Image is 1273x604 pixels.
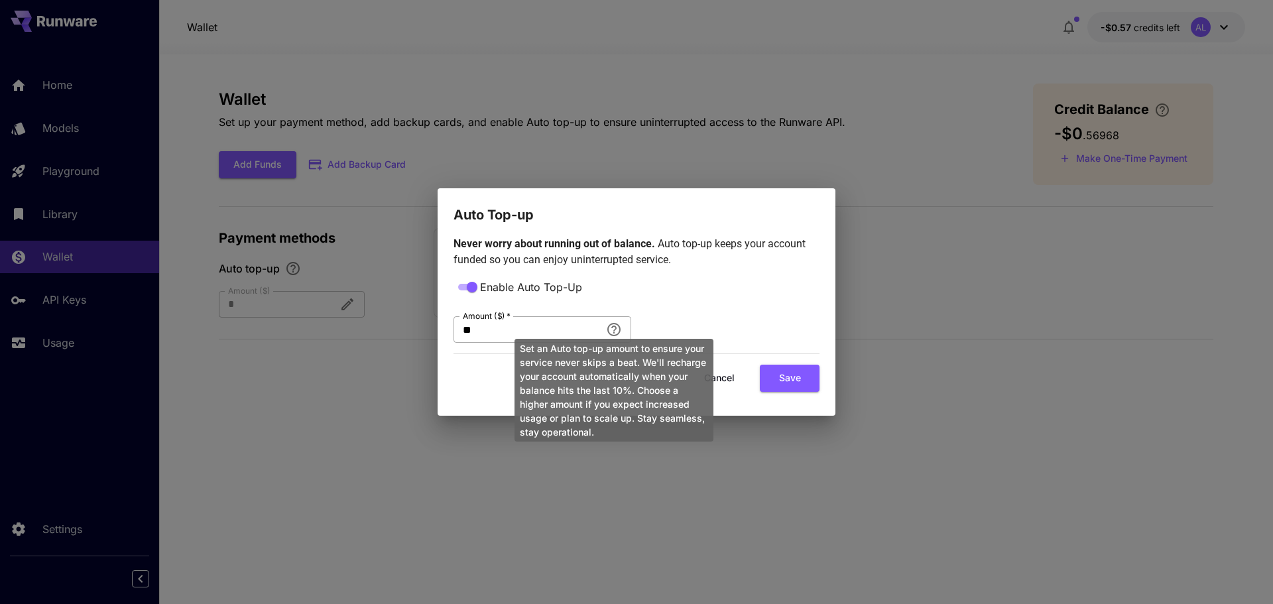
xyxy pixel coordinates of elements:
[760,365,819,392] button: Save
[438,188,835,225] h2: Auto Top-up
[463,310,511,322] label: Amount ($)
[515,339,713,442] div: Set an Auto top-up amount to ensure your service never skips a beat. We'll recharge your account ...
[454,237,658,250] span: Never worry about running out of balance.
[480,279,582,295] span: Enable Auto Top-Up
[690,365,749,392] button: Cancel
[454,236,819,268] p: Auto top-up keeps your account funded so you can enjoy uninterrupted service.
